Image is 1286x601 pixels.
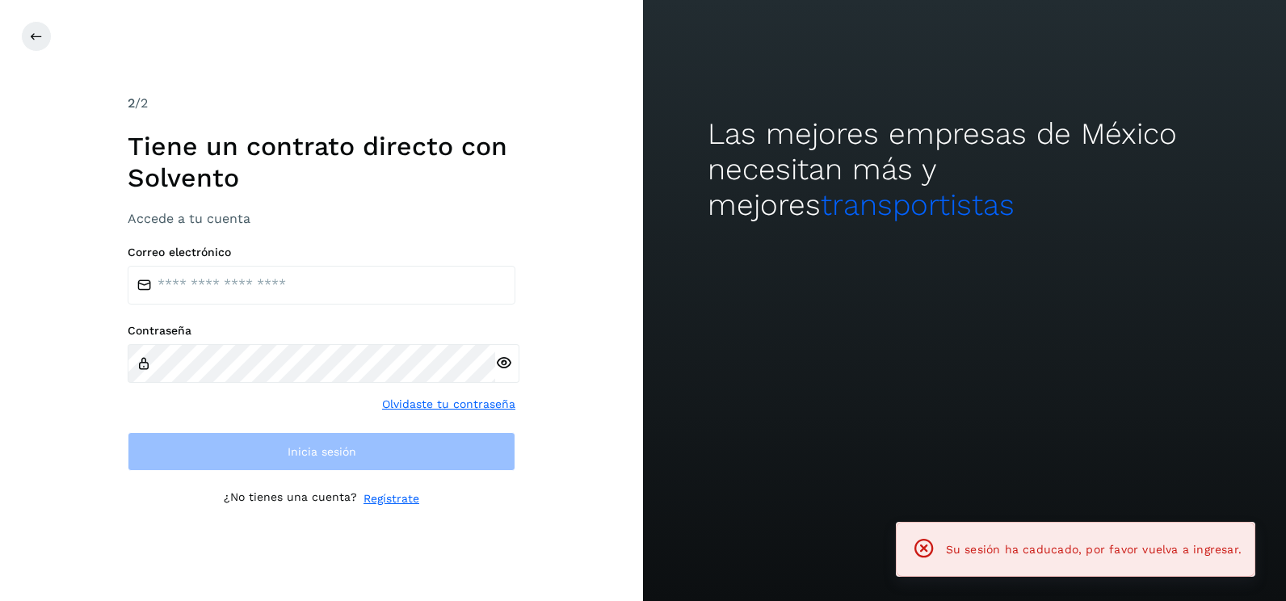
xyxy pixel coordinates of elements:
[364,490,419,507] a: Regístrate
[821,187,1015,222] span: transportistas
[224,490,357,507] p: ¿No tienes una cuenta?
[128,94,515,113] div: /2
[946,543,1242,556] span: Su sesión ha caducado, por favor vuelva a ingresar.
[128,131,515,193] h1: Tiene un contrato directo con Solvento
[128,432,515,471] button: Inicia sesión
[128,324,515,338] label: Contraseña
[382,396,515,413] a: Olvidaste tu contraseña
[288,446,356,457] span: Inicia sesión
[128,95,135,111] span: 2
[708,116,1222,224] h2: Las mejores empresas de México necesitan más y mejores
[128,246,515,259] label: Correo electrónico
[128,211,515,226] h3: Accede a tu cuenta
